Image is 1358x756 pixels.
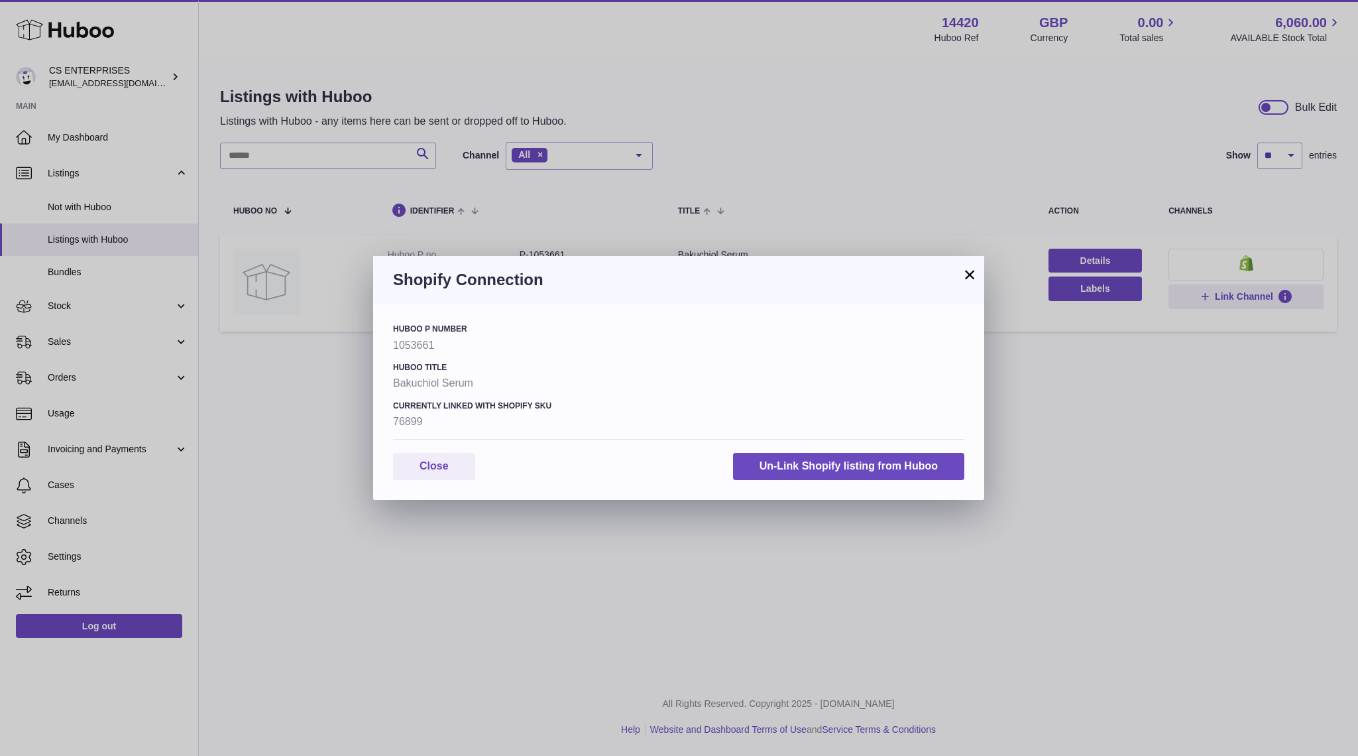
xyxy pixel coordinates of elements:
button: Close [393,453,475,480]
strong: 1053661 [393,338,964,353]
strong: Bakuchiol Serum [393,376,964,391]
h4: Huboo P number [393,324,964,334]
button: × [962,267,978,283]
h4: Currently Linked with Shopify SKU [393,401,964,411]
h3: Shopify Connection [393,269,964,290]
button: Un-Link Shopify listing from Huboo [733,453,964,480]
h4: Huboo Title [393,362,964,373]
strong: 76899 [393,414,964,429]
